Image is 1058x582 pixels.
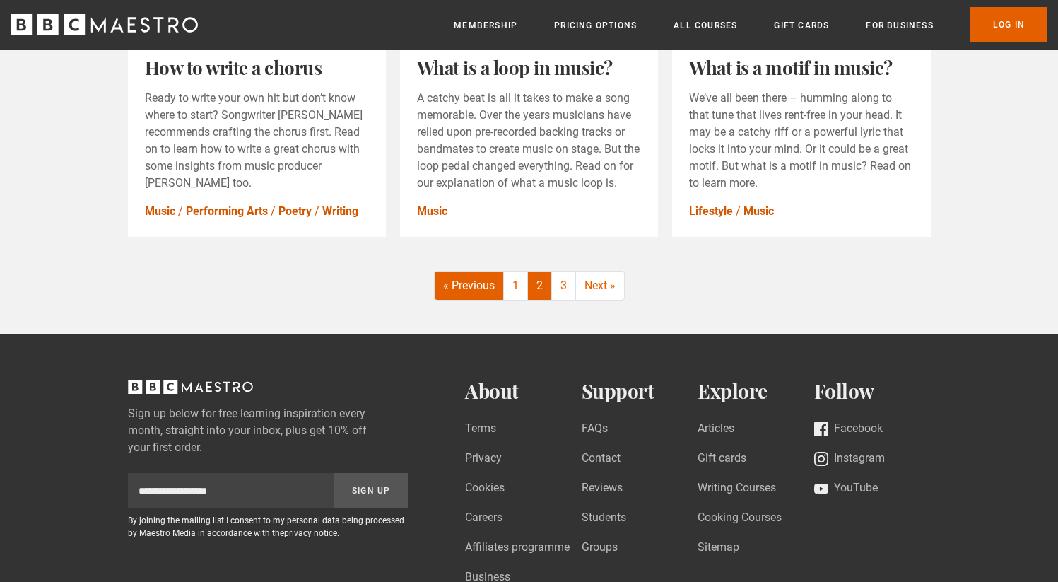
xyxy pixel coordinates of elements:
a: Membership [454,18,517,33]
h2: Explore [698,380,814,403]
a: Sitemap [698,539,739,558]
a: Writing [322,203,358,220]
a: Affiliates programme [465,539,570,558]
div: Sign up to newsletter [128,473,409,508]
a: What is a motif in music? [689,55,893,80]
a: For business [866,18,933,33]
a: Careers [465,509,502,528]
a: Music [145,203,175,220]
a: 1 [504,272,528,300]
span: 2 [528,272,552,300]
a: Groups [582,539,618,558]
a: « Previous [435,272,504,300]
a: Next » [576,272,624,300]
h2: About [465,380,582,403]
a: Music [417,203,447,220]
h2: Follow [814,380,931,403]
a: What is a loop in music? [417,55,613,80]
a: Terms [465,420,496,439]
a: Facebook [814,420,883,439]
a: FAQs [582,420,608,439]
a: Gift Cards [774,18,829,33]
a: Contact [582,450,621,469]
a: Cooking Courses [698,509,782,528]
nav: Posts [434,271,625,301]
a: Articles [698,420,734,439]
a: Privacy [465,450,502,469]
a: YouTube [814,479,878,499]
a: Music [743,203,774,220]
a: Performing Arts [186,203,268,220]
a: Lifestyle [689,203,733,220]
a: Pricing Options [554,18,637,33]
a: Gift cards [698,450,746,469]
a: Instagram [814,450,885,469]
a: Students [582,509,626,528]
h2: Support [582,380,698,403]
a: How to write a chorus [145,55,322,80]
a: Cookies [465,479,505,499]
label: Sign up below for free learning inspiration every month, straight into your inbox, plus get 10% o... [128,405,409,456]
nav: Primary [454,7,1047,42]
svg: BBC Maestro [11,14,198,35]
a: Poetry [278,203,312,220]
a: Writing Courses [698,479,776,499]
a: Log In [970,7,1047,42]
svg: BBC Maestro, back to top [128,380,253,394]
a: privacy notice [284,528,337,538]
a: BBC Maestro, back to top [128,385,253,399]
a: 3 [552,272,576,300]
p: By joining the mailing list I consent to my personal data being processed by Maestro Media in acc... [128,514,409,540]
button: Sign Up [334,473,409,508]
a: Reviews [582,479,623,499]
a: All Courses [674,18,737,33]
